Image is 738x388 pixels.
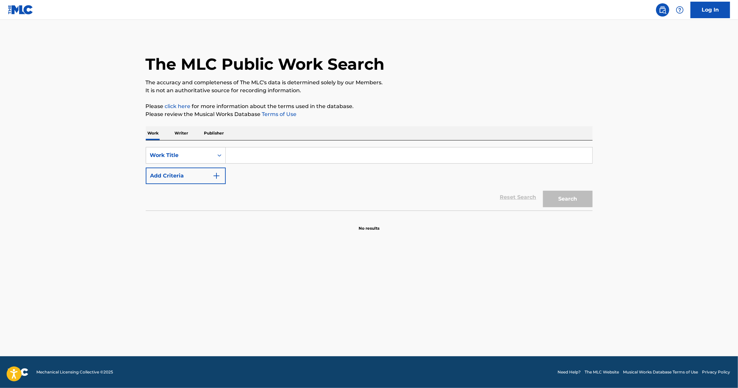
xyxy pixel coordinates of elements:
form: Search Form [146,147,593,211]
a: Public Search [656,3,669,17]
a: Musical Works Database Terms of Use [623,369,698,375]
img: search [659,6,667,14]
p: The accuracy and completeness of The MLC's data is determined solely by our Members. [146,79,593,87]
p: Writer [173,126,190,140]
img: help [676,6,684,14]
a: Terms of Use [261,111,297,117]
img: 9d2ae6d4665cec9f34b9.svg [213,172,220,180]
p: Please review the Musical Works Database [146,110,593,118]
div: Help [673,3,686,17]
a: Log In [690,2,730,18]
a: Need Help? [558,369,581,375]
h1: The MLC Public Work Search [146,54,385,74]
iframe: Chat Widget [705,356,738,388]
p: It is not an authoritative source for recording information. [146,87,593,95]
p: No results [359,217,379,231]
a: Privacy Policy [702,369,730,375]
div: Work Title [150,151,210,159]
button: Add Criteria [146,168,226,184]
p: Publisher [202,126,226,140]
img: logo [8,368,28,376]
p: Please for more information about the terms used in the database. [146,102,593,110]
a: The MLC Website [585,369,619,375]
span: Mechanical Licensing Collective © 2025 [36,369,113,375]
img: MLC Logo [8,5,33,15]
p: Work [146,126,161,140]
a: click here [165,103,191,109]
